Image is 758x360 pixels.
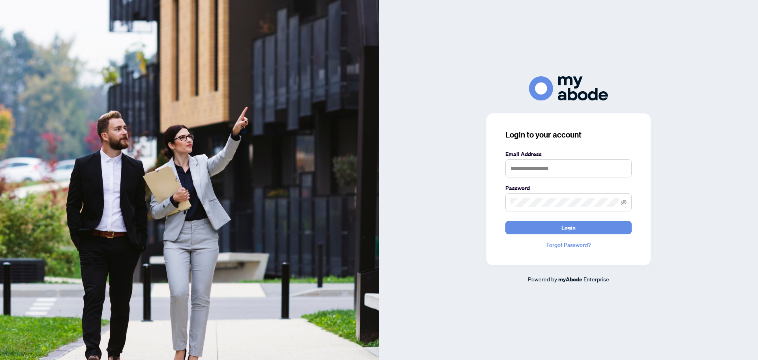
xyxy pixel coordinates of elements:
[621,200,627,205] span: eye-invisible
[505,150,632,158] label: Email Address
[505,241,632,249] a: Forgot Password?
[528,275,557,283] span: Powered by
[505,129,632,140] h3: Login to your account
[561,221,576,234] span: Login
[505,221,632,234] button: Login
[505,184,632,192] label: Password
[529,76,608,100] img: ma-logo
[558,275,582,284] a: myAbode
[584,275,609,283] span: Enterprise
